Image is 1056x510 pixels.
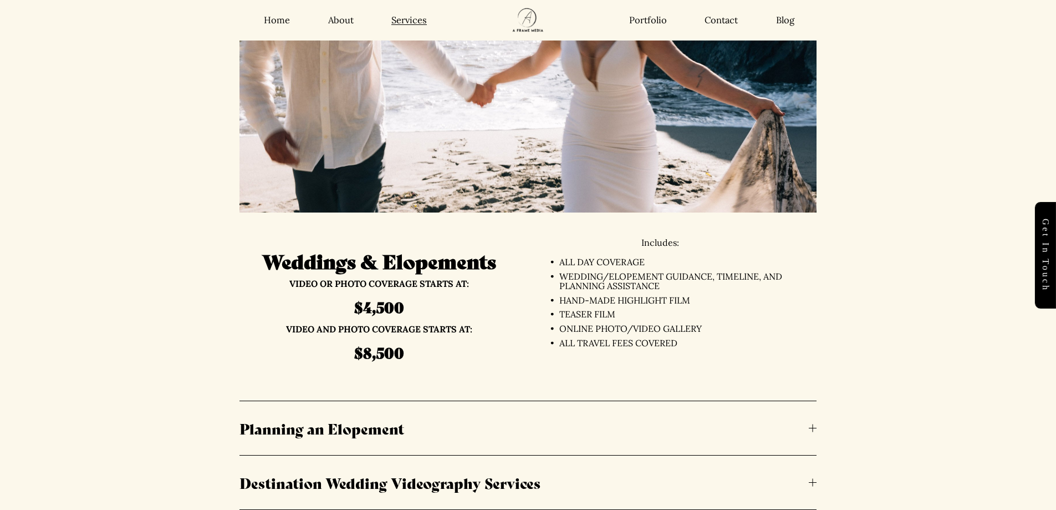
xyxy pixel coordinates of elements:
[264,14,290,26] a: Home
[776,14,794,26] a: Blog
[559,296,784,306] p: HAND-MADE HIGHLIGHT FILM
[391,14,427,26] a: Services
[328,14,354,26] a: About
[354,296,404,317] strong: $4,500
[559,272,784,291] p: WEDDING/ELOPEMENT GUIDANCE, TIMELINE, AND PLANNING ASSISTANCE
[559,310,784,320] p: TEASER FILM
[629,14,667,26] a: Portfolio
[559,339,784,349] p: ALL TRAVEL FEES COVERED
[537,238,784,248] p: Includes:
[239,456,817,509] button: Destination Wedding Videography Services
[262,246,496,275] strong: Weddings & Elopements
[705,14,738,26] a: Contact
[286,324,472,335] strong: VIDEO AND PHOTO COVERAGE STARTS AT:
[559,324,784,334] p: ONLINE PHOTO/VIDEO GALLERY
[239,418,809,438] span: Planning an Elopement
[239,401,817,455] button: Planning an Elopement
[499,1,558,39] img: A Frame Media Wedding &amp; Corporate Videographer in Detroit Michigan
[559,257,784,267] p: ALL DAY COVERAGE
[289,278,469,289] strong: VIDEO OR PHOTO COVERAGE STARTS AT:
[1035,202,1056,309] a: Get in touch
[354,342,404,362] strong: $8,500
[239,472,809,493] span: Destination Wedding Videography Services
